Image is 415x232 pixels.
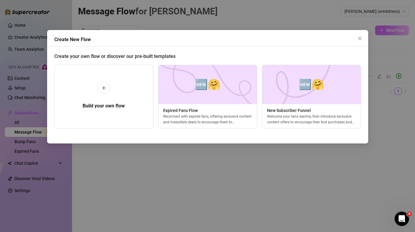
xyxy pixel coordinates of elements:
h5: Build your own flow [83,102,125,110]
span: 4 [407,212,412,216]
span: Create your own flow or discover our pre-built templates [54,53,176,59]
button: Close [355,34,365,43]
span: plus [101,86,106,90]
span: Close [355,36,365,41]
span: 🆕🤗 [299,77,324,92]
div: Create New Flow [54,36,368,43]
div: Reconnect with expired fans, offering exclusive content and irresistible deals to encourage them ... [158,114,257,125]
span: 🆕🤗 [195,77,220,92]
div: Welcome your fans warmly, then introduce exclusive content offers to encourage their first purcha... [262,114,360,125]
span: Expired Fans Flow [158,107,257,114]
iframe: Intercom live chat [395,212,409,226]
span: New Subscriber Funnel [262,107,360,114]
span: close [357,36,362,41]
